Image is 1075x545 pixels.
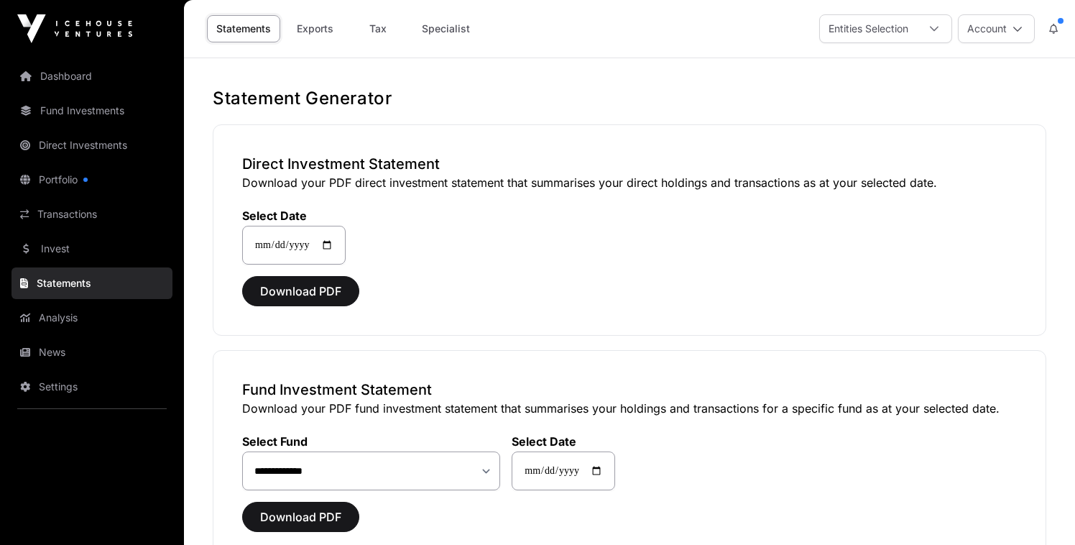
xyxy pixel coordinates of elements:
p: Download your PDF direct investment statement that summarises your direct holdings and transactio... [242,174,1017,191]
img: Icehouse Ventures Logo [17,14,132,43]
label: Select Date [512,434,615,449]
label: Select Date [242,209,346,223]
div: Entities Selection [820,15,917,42]
a: Exports [286,15,343,42]
h3: Fund Investment Statement [242,380,1017,400]
label: Select Fund [242,434,500,449]
button: Account [958,14,1035,43]
a: Dashboard [11,60,172,92]
a: Tax [349,15,407,42]
h1: Statement Generator [213,87,1046,110]
a: Download PDF [242,516,359,531]
a: Analysis [11,302,172,334]
a: Direct Investments [11,129,172,161]
span: Download PDF [260,283,341,300]
a: Download PDF [242,290,359,305]
a: Portfolio [11,164,172,196]
a: Settings [11,371,172,403]
a: Transactions [11,198,172,230]
a: Invest [11,233,172,265]
a: News [11,336,172,368]
a: Statements [207,15,280,42]
p: Download your PDF fund investment statement that summarises your holdings and transactions for a ... [242,400,1017,417]
a: Fund Investments [11,95,172,127]
h3: Direct Investment Statement [242,154,1017,174]
span: Download PDF [260,508,341,526]
a: Statements [11,267,172,299]
button: Download PDF [242,502,359,532]
a: Specialist [412,15,479,42]
button: Download PDF [242,276,359,306]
